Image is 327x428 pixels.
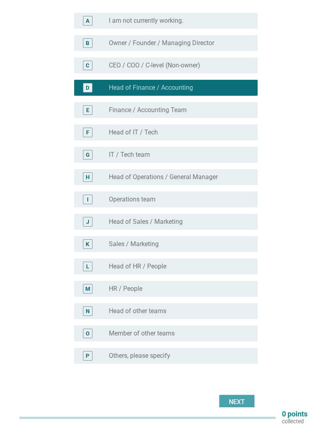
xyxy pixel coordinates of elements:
div: F [86,128,89,137]
label: Finance / Accounting Team [109,106,187,114]
label: Owner / Founder / Managing Director [109,39,214,47]
button: Next [219,395,254,409]
div: P [86,352,89,360]
div: Next [226,397,248,407]
label: HR / People [109,285,142,293]
label: Head of IT / Tech [109,128,158,136]
div: E [86,106,89,114]
div: N [86,307,90,316]
div: D [86,84,89,92]
div: H [86,173,90,181]
label: Head of Sales / Marketing [109,218,183,226]
label: Member of other teams [109,329,175,337]
label: IT / Tech team [109,151,150,159]
label: Head of HR / People [109,262,166,270]
div: B [86,39,89,47]
label: Others, please specify [109,352,170,360]
label: Head of Operations / General Manager [109,173,218,181]
label: Head of Finance / Accounting [109,84,193,92]
div: O [86,329,90,338]
div: M [85,285,90,293]
label: CEO / COO / C-level (Non-owner) [109,61,200,69]
div: K [86,240,89,249]
div: A [86,17,89,25]
div: I [87,195,89,204]
label: Head of other teams [109,307,166,315]
label: I am not currently working. [109,17,183,25]
div: J [86,218,89,226]
p: 0 points [282,410,307,418]
p: collected [282,418,307,425]
div: C [86,61,89,70]
label: Operations team [109,195,156,203]
div: L [86,262,89,271]
div: G [86,151,90,159]
label: Sales / Marketing [109,240,159,248]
